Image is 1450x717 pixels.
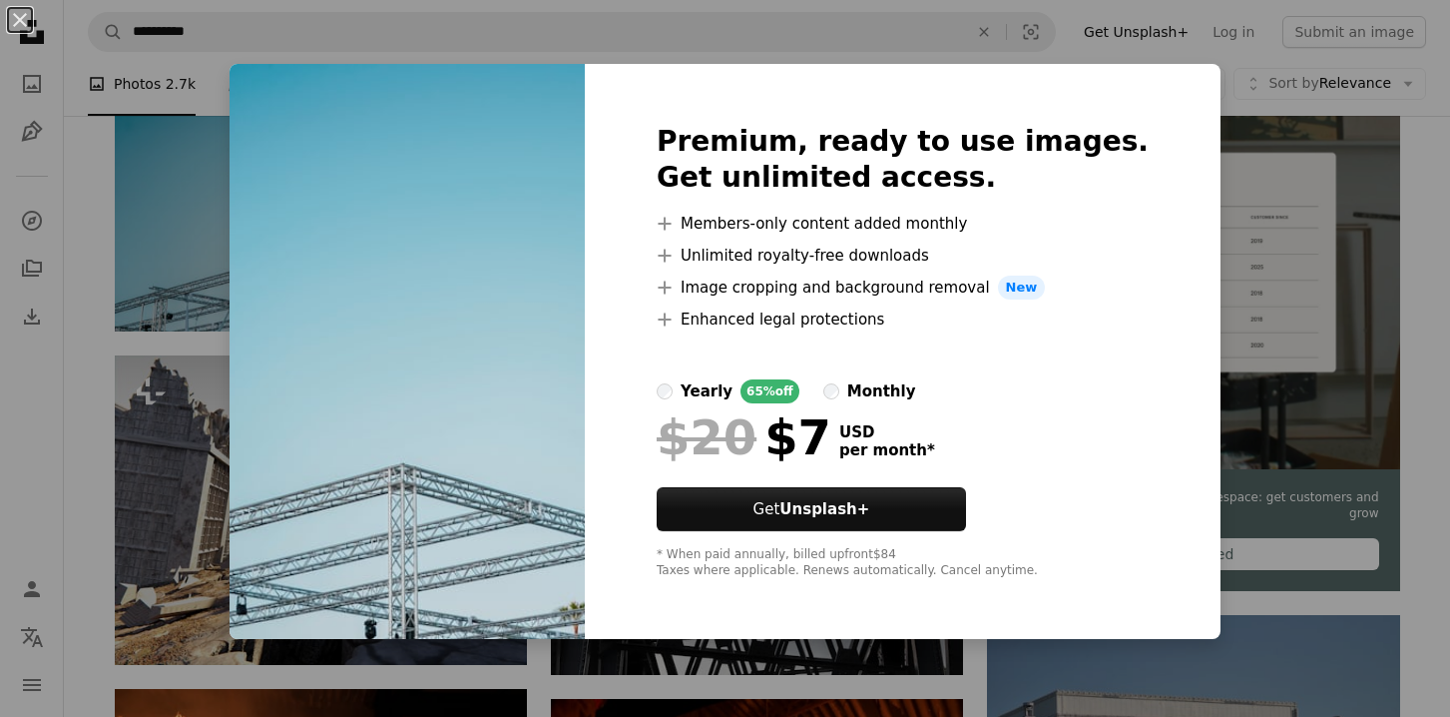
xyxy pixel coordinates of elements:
img: premium_photo-1677368538864-683417f96ba7 [230,64,585,639]
span: New [998,276,1046,300]
div: $7 [657,411,831,463]
li: Unlimited royalty-free downloads [657,244,1149,268]
li: Enhanced legal protections [657,308,1149,332]
div: yearly [681,379,732,403]
input: yearly65%off [657,383,673,399]
li: Image cropping and background removal [657,276,1149,300]
span: per month * [839,441,935,459]
div: * When paid annually, billed upfront $84 Taxes where applicable. Renews automatically. Cancel any... [657,547,1149,579]
h2: Premium, ready to use images. Get unlimited access. [657,124,1149,196]
div: monthly [847,379,916,403]
li: Members-only content added monthly [657,212,1149,236]
div: 65% off [740,379,799,403]
span: USD [839,423,935,441]
input: monthly [823,383,839,399]
strong: Unsplash+ [779,500,869,518]
span: $20 [657,411,756,463]
button: GetUnsplash+ [657,487,966,531]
